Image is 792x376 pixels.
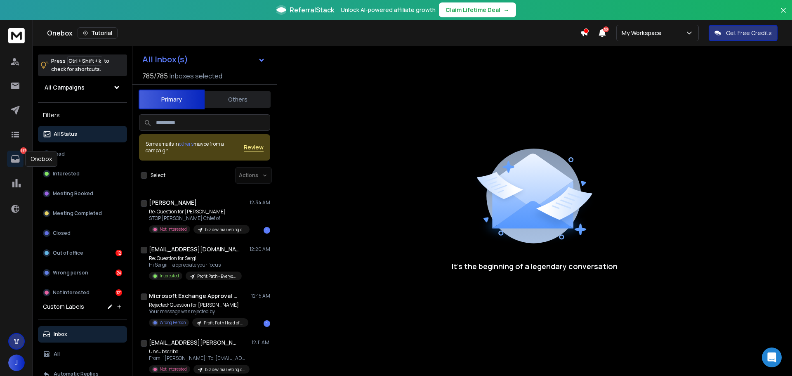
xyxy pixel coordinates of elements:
p: Get Free Credits [726,29,772,37]
div: 121 [115,289,122,296]
p: 12:20 AM [250,246,270,253]
p: Unlock AI-powered affiliate growth [341,6,436,14]
p: Not Interested [160,226,187,232]
button: Closed [38,225,127,241]
p: It’s the beginning of a legendary conversation [452,260,618,272]
button: Others [205,90,271,109]
button: Inbox [38,326,127,343]
h3: Inboxes selected [170,71,222,81]
span: others [179,140,193,147]
button: Claim Lifetime Deal→ [439,2,516,17]
div: 1 [264,320,270,327]
button: Review [244,143,264,151]
p: Interested [53,170,80,177]
span: 50 [603,26,609,32]
p: biz dev marketing cro cco head of sales ceo 11-10k emp | Profit Path - Everyone - ICP Campaign [205,367,245,373]
button: Meeting Completed [38,205,127,222]
p: Not Interested [53,289,90,296]
p: 157 [20,147,27,154]
button: J [8,355,25,371]
p: My Workspace [622,29,665,37]
p: Not Interested [160,366,187,372]
p: Re: Question for Sergii [149,255,242,262]
p: Meeting Booked [53,190,93,197]
p: Rejected: Question for [PERSON_NAME] [149,302,248,308]
p: Your message was rejected by [149,308,248,315]
p: All Status [54,131,77,137]
p: Interested [160,273,179,279]
h3: Custom Labels [43,303,84,311]
h1: [EMAIL_ADDRESS][PERSON_NAME][DOMAIN_NAME] [149,338,240,347]
button: Wrong person24 [38,265,127,281]
p: Profit Path Head of Marketing campaign relaunched [204,320,243,326]
label: Select [151,172,165,179]
p: All [54,351,60,357]
p: Hi Sergii, I appreciate your focus [149,262,242,268]
span: ReferralStack [290,5,334,15]
p: Profit Path - Everyone - ICP Campaign [197,273,237,279]
p: Wrong person [53,270,88,276]
p: From: "[PERSON_NAME]" To: [EMAIL_ADDRESS][PERSON_NAME][DOMAIN_NAME] [149,355,248,362]
p: 12:15 AM [251,293,270,299]
div: Onebox [25,151,57,167]
p: STOP [PERSON_NAME] Chief of [149,215,248,222]
button: Out of office12 [38,245,127,261]
h3: Filters [38,109,127,121]
p: Wrong Person [160,319,186,326]
h1: Microsoft Exchange Approval Assistant [149,292,240,300]
p: 12:34 AM [250,199,270,206]
h1: [EMAIL_ADDRESS][DOMAIN_NAME] [149,245,240,253]
button: Close banner [778,5,789,25]
p: Closed [53,230,71,236]
p: Re: Question for [PERSON_NAME] [149,208,248,215]
p: Press to check for shortcuts. [51,57,109,73]
p: Inbox [54,331,67,338]
span: → [504,6,509,14]
div: Open Intercom Messenger [762,348,782,367]
button: All Inbox(s) [136,51,272,68]
button: Not Interested121 [38,284,127,301]
a: 157 [7,151,24,167]
div: 24 [115,270,122,276]
h1: All Campaigns [45,83,85,92]
div: Onebox [47,27,580,39]
button: Lead [38,146,127,162]
div: Some emails in maybe from a campaign [146,141,244,154]
p: Lead [53,151,65,157]
p: Out of office [53,250,83,256]
button: All [38,346,127,362]
p: 12:11 AM [252,339,270,346]
span: 785 / 785 [142,71,168,81]
button: Tutorial [78,27,118,39]
button: All Status [38,126,127,142]
p: biz dev marketing cro cco head of sales ceo 11-10k emp | Profit Path - Everyone - ICP Campaign [205,227,245,233]
h1: All Inbox(s) [142,55,188,64]
button: Get Free Credits [709,25,778,41]
span: Ctrl + Shift + k [67,56,102,66]
h1: [PERSON_NAME] [149,199,197,207]
p: Meeting Completed [53,210,102,217]
p: Unsubscribe [149,348,248,355]
button: All Campaigns [38,79,127,96]
button: Primary [139,90,205,109]
div: 12 [115,250,122,256]
button: Meeting Booked [38,185,127,202]
button: Interested [38,166,127,182]
div: 1 [264,227,270,234]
